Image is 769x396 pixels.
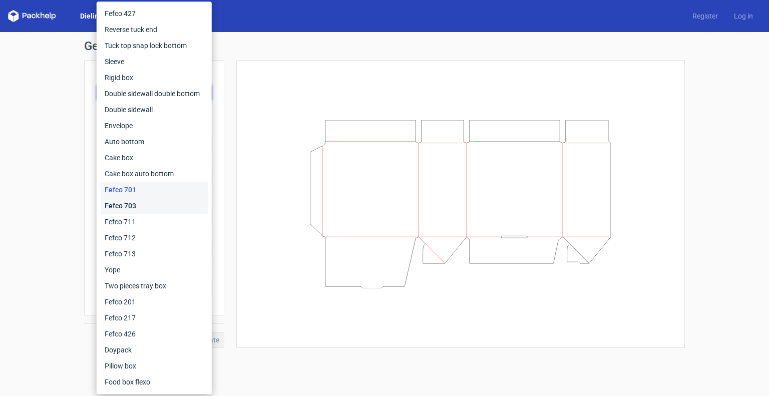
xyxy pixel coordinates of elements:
[684,11,726,21] a: Register
[101,230,208,246] div: Fefco 712
[84,40,685,52] h1: Generate new dieline
[101,134,208,150] div: Auto bottom
[726,11,761,21] a: Log in
[101,102,208,118] div: Double sidewall
[101,118,208,134] div: Envelope
[101,262,208,278] div: Yope
[101,70,208,86] div: Rigid box
[101,342,208,358] div: Doypack
[101,198,208,214] div: Fefco 703
[101,326,208,342] div: Fefco 426
[101,6,208,22] div: Fefco 427
[101,278,208,294] div: Two pieces tray box
[72,11,114,21] a: Dielines
[101,294,208,310] div: Fefco 201
[101,166,208,182] div: Cake box auto bottom
[101,374,208,390] div: Food box flexo
[101,358,208,374] div: Pillow box
[101,150,208,166] div: Cake box
[101,182,208,198] div: Fefco 701
[101,38,208,54] div: Tuck top snap lock bottom
[101,86,208,102] div: Double sidewall double bottom
[101,214,208,230] div: Fefco 711
[101,246,208,262] div: Fefco 713
[101,54,208,70] div: Sleeve
[101,22,208,38] div: Reverse tuck end
[101,310,208,326] div: Fefco 217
